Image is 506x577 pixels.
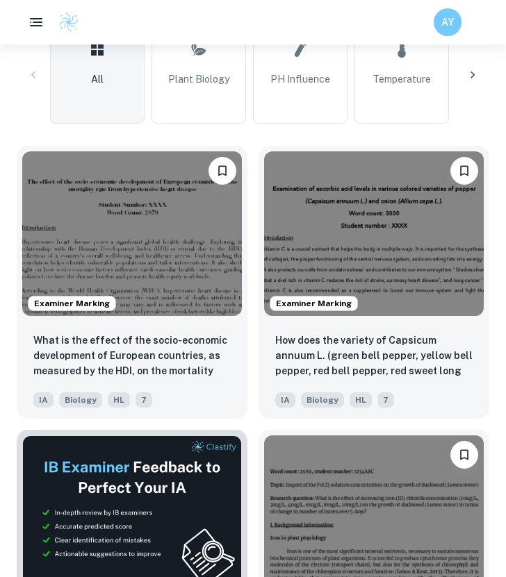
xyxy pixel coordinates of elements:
span: 7 [136,392,152,408]
span: Examiner Marking [28,297,115,310]
a: Examiner MarkingBookmarkWhat is the effect of the socio-economic development of European countrie... [17,146,247,419]
span: All [91,72,104,87]
img: Biology IA example thumbnail: What is the effect of the socio-economic [22,151,242,316]
button: Bookmark [450,441,478,469]
span: 7 [377,392,394,408]
button: Bookmark [450,157,478,185]
a: Examiner MarkingBookmarkHow does the variety of Capsicum annuum L. (green bell pepper, yellow bel... [259,146,489,419]
img: Clastify logo [58,12,79,33]
span: HL [350,392,372,408]
img: Biology IA example thumbnail: How does the variety of Capsicum annuum [264,151,484,316]
span: IA [33,392,54,408]
a: Clastify logo [50,12,79,33]
p: What is the effect of the socio-economic development of European countries, as measured by the HD... [33,333,231,380]
h6: AY [440,15,456,30]
span: Plant Biology [168,72,229,87]
span: HL [108,392,130,408]
span: pH Influence [270,72,330,87]
span: Biology [59,392,102,408]
span: IA [275,392,295,408]
button: Bookmark [209,157,236,185]
span: Examiner Marking [270,297,357,310]
span: Temperature [373,72,431,87]
button: AY [434,8,462,36]
p: How does the variety of Capsicum annuum L. (green bell pepper, yellow bell pepper, red bell peppe... [275,333,473,380]
span: Biology [301,392,344,408]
